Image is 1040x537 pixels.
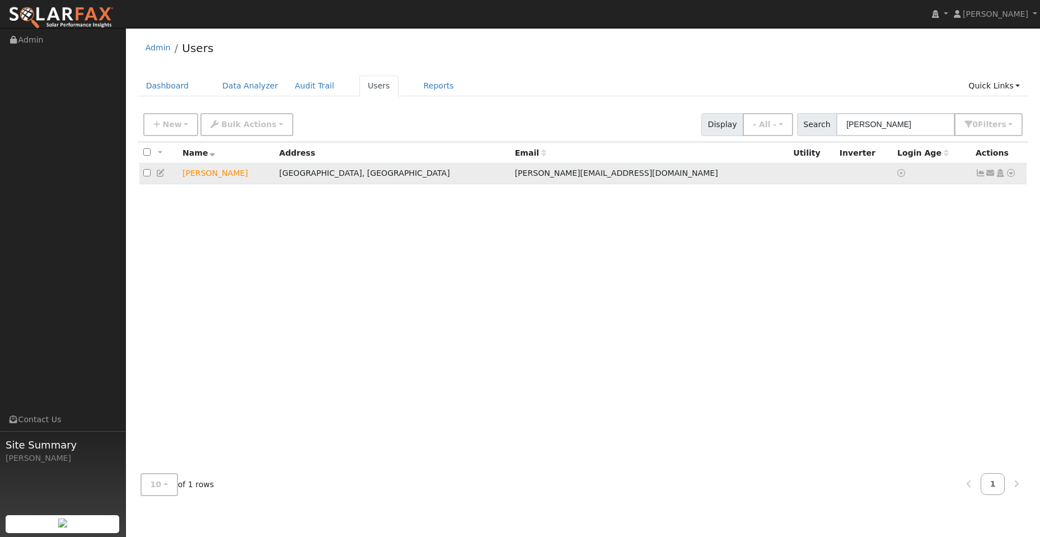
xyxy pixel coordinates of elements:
span: Display [701,113,743,136]
a: Dashboard [138,76,198,96]
a: 1 [981,473,1005,495]
td: [GEOGRAPHIC_DATA], [GEOGRAPHIC_DATA] [275,164,511,184]
td: Lead [179,164,275,184]
span: Filter [978,120,1006,129]
a: Other actions [1006,167,1016,179]
div: Inverter [840,147,889,159]
button: New [143,113,199,136]
a: Data Analyzer [214,76,287,96]
div: Utility [793,147,832,159]
a: codyoholley@aim.com [986,167,996,179]
span: of 1 rows [140,473,214,496]
span: s [1001,120,1006,129]
a: Reports [415,76,462,96]
span: Bulk Actions [221,120,277,129]
a: Admin [146,43,171,52]
a: No login access [897,169,907,178]
a: Users [359,76,399,96]
a: Quick Links [960,76,1028,96]
a: Edit User [156,169,166,178]
span: Site Summary [6,437,120,452]
span: 10 [151,480,162,489]
div: [PERSON_NAME] [6,452,120,464]
button: - All - [743,113,793,136]
span: Days since last login [897,148,949,157]
input: Search [836,113,955,136]
span: Email [515,148,546,157]
button: 10 [140,473,178,496]
button: 0Filters [954,113,1023,136]
a: Users [182,41,213,55]
span: Search [797,113,837,136]
a: Login As [995,169,1005,178]
div: Address [279,147,507,159]
button: Bulk Actions [200,113,293,136]
span: [PERSON_NAME][EMAIL_ADDRESS][DOMAIN_NAME] [515,169,718,178]
img: SolarFax [8,6,114,30]
a: Audit Trail [287,76,343,96]
span: [PERSON_NAME] [963,10,1028,18]
img: retrieve [58,519,67,527]
span: New [162,120,181,129]
span: Name [182,148,216,157]
div: Actions [976,147,1023,159]
a: Not connected [976,169,986,178]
